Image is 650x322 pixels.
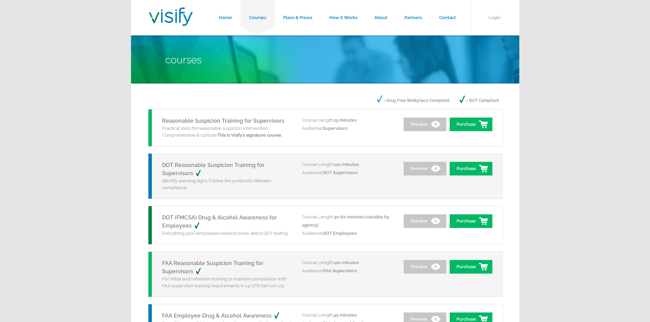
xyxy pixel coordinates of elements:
[302,259,394,267] p: Course Length:
[334,260,359,265] span: 120 minutes
[162,178,292,191] p: Identify warning signs. Follow the protocols. Maintain compliance.
[302,311,394,319] p: Course Length:
[334,118,357,123] span: 25 minutes
[302,124,394,133] p: Audience:
[162,230,292,237] p: Everything your employees need to know about DOT testing.
[302,214,389,228] span: 30-60 minutes (variable by agency)
[162,126,282,138] span: reasonable suspicion intervention. Comprehensive & concise.
[450,118,492,131] a: Purchase
[323,231,357,236] span: DOT Employees
[162,260,263,275] a: FAA Reasonable Suspicion Training for Supervisors
[404,162,446,175] a: Preview
[404,214,446,228] a: Preview
[302,229,394,237] p: Audience:
[162,276,287,288] span: For initial and refresher training to maintain compliance with FAA supervisor training requiremen...
[149,7,193,26] img: Visify Training
[323,268,357,273] span: FAA Supervisors
[165,54,202,66] span: Courses
[162,214,277,229] a: DOT (FMCSA) Drug & Alcohol Awareness for Employees
[450,162,492,175] a: Purchase
[302,116,394,124] p: Course Length:
[450,214,492,228] a: Purchase
[217,133,282,138] strong: This is Visify’s signature course.
[302,160,394,169] p: Course Length:
[323,170,358,175] span: DOT Supervisors
[404,260,446,274] a: Preview
[404,118,446,131] a: Preview
[162,125,292,139] p: Practical tools for
[302,169,394,177] p: Audience:
[460,95,499,106] p: = DOT Compliant
[162,118,284,124] a: Reasonable Suspicion Training for Supervisors
[334,162,359,167] span: 120 minutes
[162,162,264,177] a: DOT Reasonable Suspicion Training for Supervisors
[323,126,347,131] span: Supervisors
[334,312,357,318] span: 45 minutes
[450,260,492,274] a: Purchase
[149,18,193,28] a: Visify Training
[162,312,287,319] a: FAA Employee Drug & Alcohol Awareness
[302,267,394,275] p: Audience:
[302,213,394,229] p: Course Length:
[377,95,449,106] p: = Drug Free Workplace Compliant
